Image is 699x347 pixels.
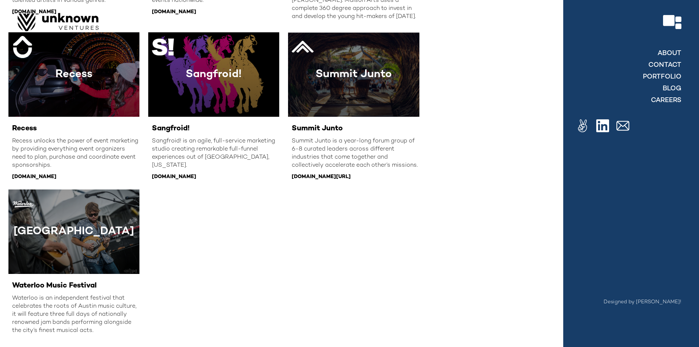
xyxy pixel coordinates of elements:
[604,299,681,306] a: Designed by [PERSON_NAME]!
[596,119,609,132] img: Image of a Linkedin logo
[643,73,681,82] a: Portfolio
[658,49,681,58] a: About
[616,119,629,132] img: Image of a white email logo
[576,119,589,132] img: Image of the AngelList logo
[648,61,681,70] a: contact
[18,13,99,31] img: Image of Unknown Ventures Logo.
[663,84,681,93] a: blog
[651,96,681,105] a: Careers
